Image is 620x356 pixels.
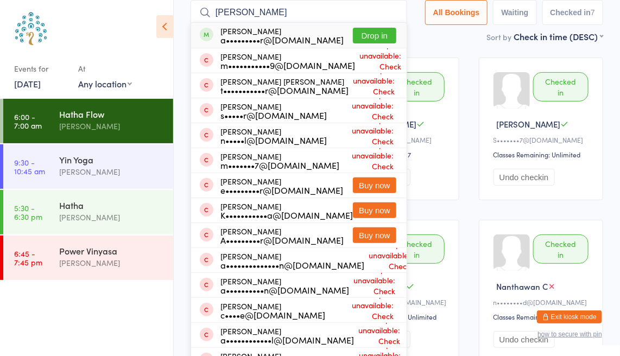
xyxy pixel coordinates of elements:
[494,297,592,307] div: n••••••••d@[DOMAIN_NAME]
[3,236,173,280] a: 6:45 -7:45 pmPower Vinyasa[PERSON_NAME]
[353,202,396,218] button: Buy now
[59,166,164,178] div: [PERSON_NAME]
[220,152,339,169] div: [PERSON_NAME]
[494,312,592,321] div: Classes Remaining: Unlimited
[533,72,589,101] div: Checked in
[353,227,396,243] button: Buy now
[494,169,555,186] button: Undo checkin
[220,227,344,244] div: [PERSON_NAME]
[220,61,355,69] div: m•••••••••••9@[DOMAIN_NAME]
[3,144,173,189] a: 9:30 -10:45 amYin Yoga[PERSON_NAME]
[220,86,349,94] div: t•••••••••••r@[DOMAIN_NAME]
[220,127,327,144] div: [PERSON_NAME]
[220,302,325,319] div: [PERSON_NAME]
[355,36,404,85] span: Drop-in unavailable: Check membership
[514,30,603,42] div: Check in time (DESC)
[353,28,396,43] button: Drop in
[59,257,164,269] div: [PERSON_NAME]
[14,158,45,175] time: 9:30 - 10:45 am
[389,72,444,101] div: Checked in
[220,285,349,294] div: a••••••••••n@[DOMAIN_NAME]
[533,234,589,264] div: Checked in
[537,310,602,323] button: Exit kiosk mode
[349,261,398,310] span: Drop-in unavailable: Check membership
[327,111,396,160] span: Drop-in unavailable: Check membership
[220,260,364,269] div: a••••••••••••••n@[DOMAIN_NAME]
[59,199,164,211] div: Hatha
[220,27,344,44] div: [PERSON_NAME]
[220,177,343,194] div: [PERSON_NAME]
[220,335,354,344] div: a••••••••••••l@[DOMAIN_NAME]
[220,77,349,94] div: [PERSON_NAME] [PERSON_NAME]
[78,78,132,90] div: Any location
[78,60,132,78] div: At
[349,61,397,110] span: Drop-in unavailable: Check membership
[59,108,164,120] div: Hatha Flow
[220,236,344,244] div: A•••••••••r@[DOMAIN_NAME]
[220,136,327,144] div: n•••••l@[DOMAIN_NAME]
[497,118,561,130] span: [PERSON_NAME]
[537,330,602,338] button: how to secure with pin
[220,211,353,219] div: K•••••••••••a@[DOMAIN_NAME]
[220,252,364,269] div: [PERSON_NAME]
[364,236,413,285] span: Drop-in unavailable: Check membership
[59,245,164,257] div: Power Vinyasa
[14,249,42,266] time: 6:45 - 7:45 pm
[14,112,42,130] time: 6:00 - 7:00 am
[591,8,595,17] div: 7
[494,150,592,159] div: Classes Remaining: Unlimited
[59,211,164,224] div: [PERSON_NAME]
[220,186,343,194] div: e•••••••••r@[DOMAIN_NAME]
[497,281,548,292] span: Nanthawan C
[11,8,52,49] img: Australian School of Meditation & Yoga
[220,202,353,219] div: [PERSON_NAME]
[220,161,339,169] div: m•••••••7@[DOMAIN_NAME]
[494,331,555,348] button: Undo checkin
[59,120,164,132] div: [PERSON_NAME]
[327,86,396,135] span: Drop-in unavailable: Check membership
[14,60,67,78] div: Events for
[220,52,355,69] div: [PERSON_NAME]
[339,136,396,185] span: Drop-in unavailable: Check membership
[14,78,41,90] a: [DATE]
[220,327,354,344] div: [PERSON_NAME]
[220,35,344,44] div: a•••••••••r@[DOMAIN_NAME]
[486,31,511,42] label: Sort by
[389,234,444,264] div: Checked in
[325,286,396,335] span: Drop-in unavailable: Check membership
[220,102,327,119] div: [PERSON_NAME]
[220,310,325,319] div: c••••e@[DOMAIN_NAME]
[494,135,592,144] div: S•••••••7@[DOMAIN_NAME]
[3,190,173,234] a: 5:30 -6:30 pmHatha[PERSON_NAME]
[59,154,164,166] div: Yin Yoga
[14,204,42,221] time: 5:30 - 6:30 pm
[220,111,327,119] div: s•••••r@[DOMAIN_NAME]
[353,177,396,193] button: Buy now
[220,277,349,294] div: [PERSON_NAME]
[3,99,173,143] a: 6:00 -7:00 amHatha Flow[PERSON_NAME]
